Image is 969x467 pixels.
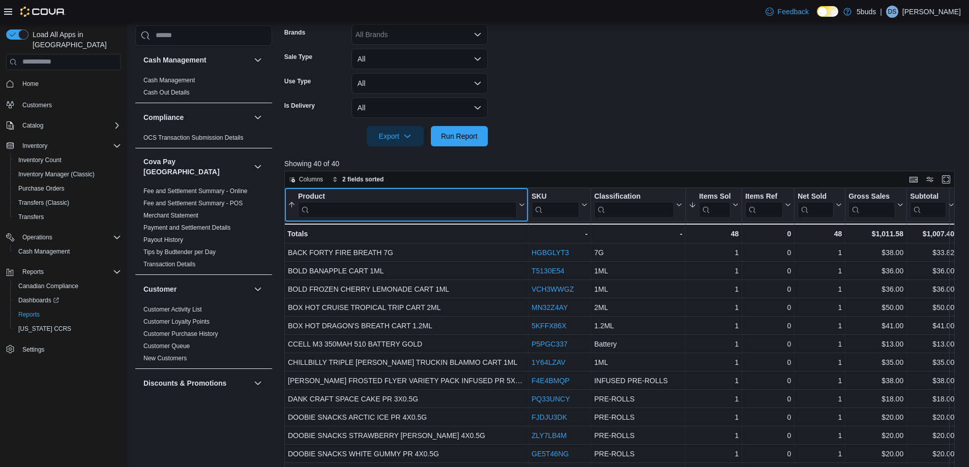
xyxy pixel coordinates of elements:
[351,49,488,69] button: All
[143,76,195,84] span: Cash Management
[143,355,187,362] a: New Customers
[143,157,250,177] h3: Cova Pay [GEOGRAPHIC_DATA]
[848,356,903,368] div: $35.00
[14,211,48,223] a: Transfers
[594,192,682,218] button: Classification
[745,338,791,350] div: 0
[910,356,954,368] div: $35.00
[143,261,195,268] a: Transaction Details
[848,448,903,460] div: $20.00
[6,72,121,383] nav: Complex example
[532,450,569,458] a: GE5T46NG
[745,192,783,218] div: Items Ref
[910,228,954,240] div: $1,007.40
[778,7,809,17] span: Feedback
[689,246,739,259] div: 1
[594,228,682,240] div: -
[18,78,43,90] a: Home
[689,320,739,332] div: 1
[910,338,954,350] div: $13.00
[14,294,63,306] a: Dashboards
[910,301,954,314] div: $50.00
[288,338,525,350] div: CCELL M3 350MAH 510 BATTERY GOLD
[18,199,69,207] span: Transfers (Classic)
[18,170,95,178] span: Inventory Manager (Classic)
[594,192,674,218] div: Classification
[252,377,264,389] button: Discounts & Promotions
[817,6,838,17] input: Dark Mode
[798,228,842,240] div: 48
[594,393,682,405] div: PRE-ROLLS
[342,175,384,183] span: 2 fields sorted
[594,192,674,202] div: Classification
[14,308,121,321] span: Reports
[10,153,125,167] button: Inventory Count
[18,231,121,243] span: Operations
[299,175,323,183] span: Columns
[298,192,517,218] div: Product
[907,173,920,185] button: Keyboard shortcuts
[532,192,579,218] div: SKU URL
[284,28,305,37] label: Brands
[798,448,842,460] div: 1
[902,6,961,18] p: [PERSON_NAME]
[18,77,121,90] span: Home
[880,6,882,18] p: |
[745,393,791,405] div: 0
[351,98,488,118] button: All
[798,338,842,350] div: 1
[798,375,842,387] div: 1
[284,77,311,85] label: Use Type
[532,413,567,421] a: FJDJU3DK
[252,283,264,295] button: Customer
[532,228,588,240] div: -
[288,301,525,314] div: BOX HOT CRUISE TROPICAL TRIP CART 2ML
[143,188,248,195] a: Fee and Settlement Summary - Online
[143,224,230,231] a: Payment and Settlement Details
[143,330,218,337] a: Customer Purchase History
[848,265,903,277] div: $36.00
[14,182,69,195] a: Purchase Orders
[745,411,791,423] div: 0
[18,231,56,243] button: Operations
[143,236,183,243] a: Payout History
[298,192,517,202] div: Product
[18,282,78,290] span: Canadian Compliance
[848,411,903,423] div: $20.00
[594,320,682,332] div: 1.2ML
[798,192,834,218] div: Net Sold
[689,283,739,295] div: 1
[848,228,903,240] div: $1,011.58
[288,246,525,259] div: BACK FORTY FIRE BREATH 7G
[351,73,488,94] button: All
[910,393,954,405] div: $18.00
[798,283,842,295] div: 1
[288,265,525,277] div: BOLD BANAPPLE CART 1ML
[18,140,121,152] span: Inventory
[848,283,903,295] div: $36.00
[10,244,125,259] button: Cash Management
[2,230,125,244] button: Operations
[910,192,946,218] div: Subtotal
[143,88,190,97] span: Cash Out Details
[10,196,125,210] button: Transfers (Classic)
[2,97,125,112] button: Customers
[910,265,954,277] div: $36.00
[14,182,121,195] span: Purchase Orders
[689,265,739,277] div: 1
[594,375,682,387] div: INFUSED PRE-ROLLS
[22,101,52,109] span: Customers
[143,318,210,325] a: Customer Loyalty Points
[143,55,207,65] h3: Cash Management
[594,356,682,368] div: 1ML
[143,330,218,338] span: Customer Purchase History
[798,393,842,405] div: 1
[18,98,121,111] span: Customers
[848,375,903,387] div: $38.00
[143,112,250,122] button: Compliance
[910,320,954,332] div: $41.00
[18,247,70,256] span: Cash Management
[14,154,121,166] span: Inventory Count
[689,338,739,350] div: 1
